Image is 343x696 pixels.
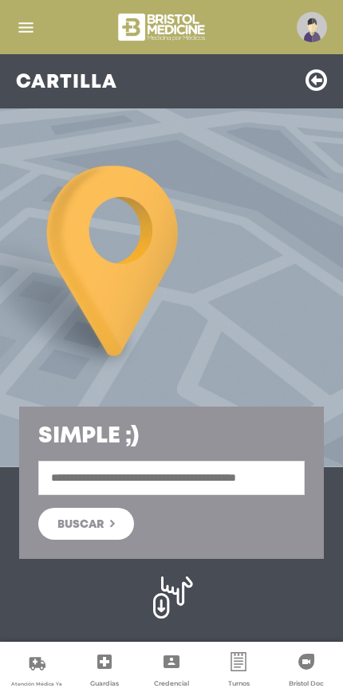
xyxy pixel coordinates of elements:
[38,508,134,540] button: Buscar
[154,678,189,692] span: Credencial
[289,678,324,692] span: Bristol Doc
[57,519,104,530] span: Buscar
[16,18,36,37] img: Cober_menu-lines-white.svg
[16,74,117,92] h3: Cartilla
[3,654,70,692] a: Atención Médica Ya
[205,652,272,693] a: Turnos
[138,652,205,693] a: Credencial
[273,652,340,693] a: Bristol Doc
[116,8,211,46] img: bristol-medicine-blanco.png
[11,678,62,693] span: Atención Médica Ya
[90,678,119,692] span: Guardias
[228,678,250,692] span: Turnos
[297,12,327,42] img: profile-placeholder.svg
[38,426,305,448] h3: Simple ;)
[70,652,137,693] a: Guardias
